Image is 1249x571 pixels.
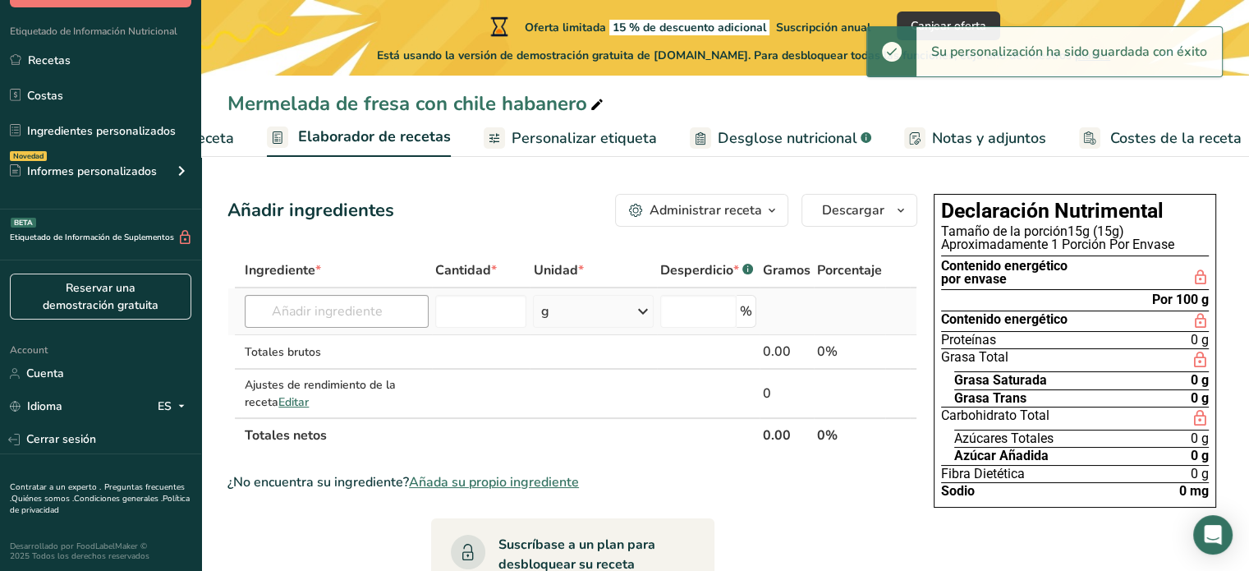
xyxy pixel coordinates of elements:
[533,260,583,280] span: Unidad
[660,260,753,280] div: Desperdicio
[822,200,884,220] span: Descargar
[1152,293,1209,306] div: Por 100 g
[650,200,762,220] div: Administrar receta
[484,120,657,157] a: Personalizar etiqueta
[1191,392,1209,405] span: 0 g
[615,194,788,227] button: Administrar receta
[954,449,1049,463] span: Azúcar Añadida
[904,120,1046,157] a: Notas y adjuntos
[227,472,917,492] div: ¿No encuentra su ingrediente?
[817,342,882,361] div: 0%
[911,17,986,35] span: Canjear oferta
[763,384,810,403] div: 0
[916,27,1222,76] div: Su personalización ha sido guardada con éxito
[267,118,451,158] a: Elaborador de recetas
[941,351,1008,370] span: Grasa Total
[1191,334,1209,347] span: 0 g
[763,260,810,280] span: Gramos
[941,467,1025,481] span: Fibra Dietética
[941,201,1209,222] h1: Declaración Nutrimental
[941,485,975,498] span: Sodio
[609,20,769,35] span: 15 % de descuento adicional
[245,260,321,280] span: Ingrediente
[10,541,191,561] div: Desarrollado por FoodLabelMaker © 2025 Todos los derechos reservados
[1079,120,1242,157] a: Costes de la receta
[814,417,885,452] th: 0%
[10,481,101,493] a: Contratar a un experto .
[1193,515,1233,555] div: Open Intercom Messenger
[409,472,579,492] span: Añada su propio ingrediente
[941,238,1209,251] div: Aproximadamente 1 Porción Por Envase
[10,151,47,161] div: Novedad
[1179,485,1209,498] span: 0 mg
[1191,432,1209,445] span: 0 g
[487,16,870,36] div: Oferta limitada
[158,397,191,417] div: ES
[74,493,163,504] a: Condiciones generales .
[954,374,1047,387] span: Grasa Saturada
[512,127,657,150] span: Personalizar etiqueta
[763,342,810,361] div: 0.00
[10,163,157,180] div: Informes personalizados
[760,417,814,452] th: 0.00
[776,20,870,35] span: Suscripción anual
[11,493,74,504] a: Quiénes somos .
[540,302,549,321] div: g
[941,334,996,347] span: Proteínas
[1191,374,1209,387] span: 0 g
[897,12,1000,40] button: Canjear oferta
[932,127,1046,150] span: Notas y adjuntos
[245,295,428,328] input: Añadir ingrediente
[10,481,185,504] a: Preguntas frecuentes .
[10,493,190,516] a: Política de privacidad
[298,126,451,148] span: Elaborador de recetas
[241,417,760,452] th: Totales netos
[941,225,1209,238] div: 15g (15g)
[245,343,428,361] div: Totales brutos
[801,194,917,227] button: Descargar
[227,197,394,224] div: Añadir ingredientes
[245,376,428,411] div: Ajustes de rendimiento de la receta
[1110,127,1242,150] span: Costes de la receta
[817,260,882,280] span: Porcentaje
[10,392,62,421] a: Idioma
[941,223,1068,239] span: Tamaño de la porción
[690,120,871,157] a: Desglose nutricional
[1191,467,1209,481] span: 0 g
[11,218,36,228] div: BETA
[435,260,497,280] span: Cantidad
[941,313,1068,329] span: Contenido energético
[227,89,607,118] div: Mermelada de fresa con chile habanero
[941,409,1049,428] span: Carbohidrato Total
[954,392,1026,405] span: Grasa Trans
[718,127,857,150] span: Desglose nutricional
[10,274,191,320] a: Reservar una demostración gratuita
[954,432,1054,445] span: Azúcares Totales
[941,260,1068,287] div: Contenido energético por envase
[1191,449,1209,463] span: 0 g
[377,47,1110,64] span: Está usando la versión de demostración gratuita de [DOMAIN_NAME]. Para desbloquear todas las func...
[278,394,309,410] span: Editar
